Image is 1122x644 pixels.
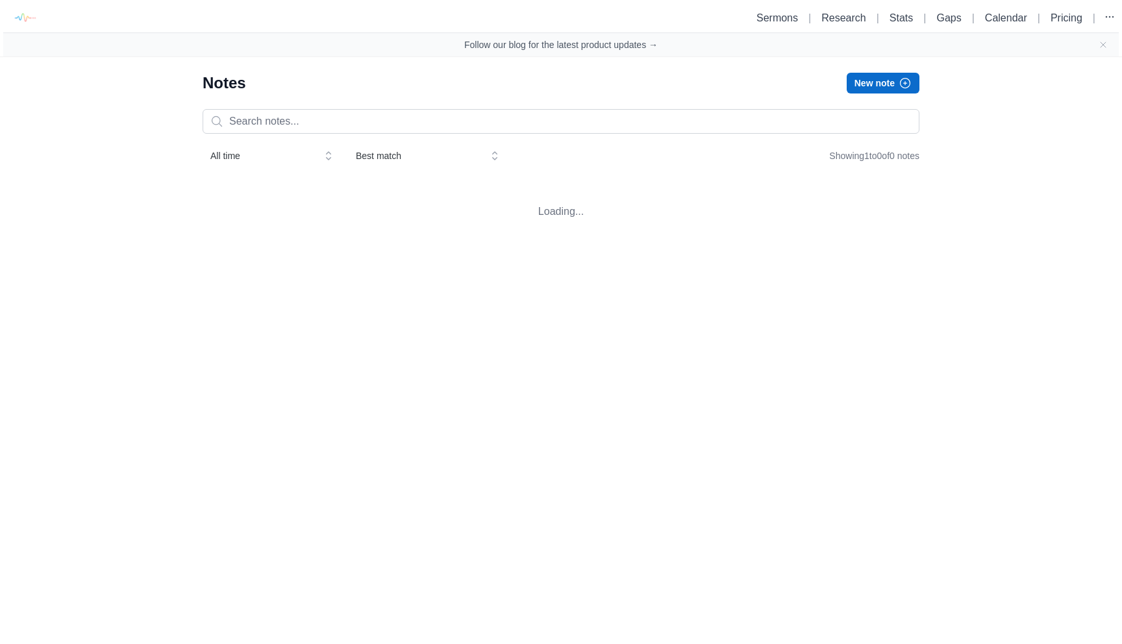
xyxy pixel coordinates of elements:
[356,149,480,162] span: Best match
[1032,10,1045,26] li: |
[821,12,866,23] a: Research
[10,3,39,32] img: logo
[203,183,919,240] p: Loading...
[985,12,1027,23] a: Calendar
[464,38,658,51] a: Follow our blog for the latest product updates →
[871,10,884,26] li: |
[210,149,314,162] span: All time
[890,12,913,23] a: Stats
[918,10,931,26] li: |
[1051,12,1082,23] a: Pricing
[203,144,340,167] button: All time
[1088,10,1101,26] li: |
[803,10,816,26] li: |
[203,109,919,134] input: Search notes...
[1098,40,1108,50] button: Close banner
[203,73,246,93] h1: Notes
[756,12,798,23] a: Sermons
[967,10,980,26] li: |
[348,144,506,167] button: Best match
[936,12,961,23] a: Gaps
[847,73,919,93] button: New note
[829,144,919,167] div: Showing 1 to 0 of 0 notes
